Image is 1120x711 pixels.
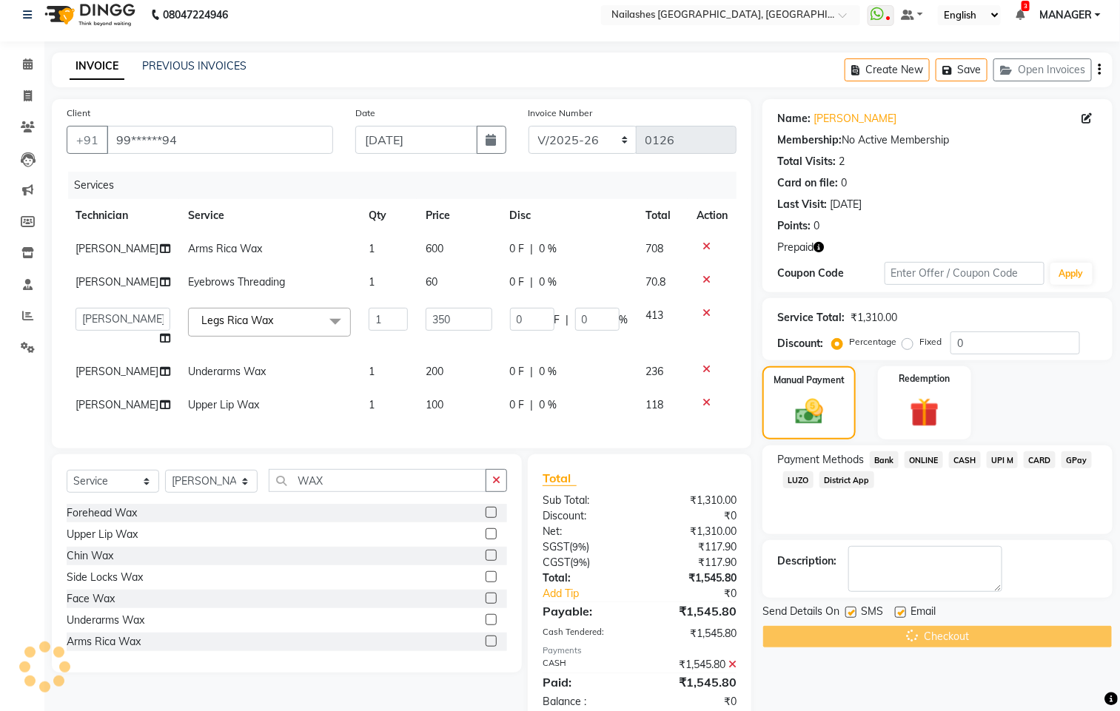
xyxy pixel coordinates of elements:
[67,199,179,232] th: Technician
[67,126,108,154] button: +91
[841,175,847,191] div: 0
[532,524,640,539] div: Net:
[501,199,637,232] th: Disc
[640,539,748,555] div: ₹117.90
[777,132,1098,148] div: No Active Membership
[620,312,628,328] span: %
[949,451,981,468] span: CASH
[107,126,333,154] input: Search by Name/Mobile/Email/Code
[179,199,360,232] th: Service
[870,451,899,468] span: Bank
[540,364,557,380] span: 0 %
[845,58,930,81] button: Create New
[777,111,811,127] div: Name:
[839,154,845,169] div: 2
[70,53,124,80] a: INVOICE
[640,673,748,691] div: ₹1,545.80
[777,553,836,569] div: Description:
[67,107,90,120] label: Client
[1039,7,1092,23] span: MANAGER
[426,365,443,378] span: 200
[777,266,884,281] div: Coupon Code
[1050,263,1093,285] button: Apply
[777,452,864,468] span: Payment Methods
[905,451,943,468] span: ONLINE
[777,310,845,326] div: Service Total:
[369,242,375,255] span: 1
[273,314,280,327] a: x
[532,539,640,555] div: ( )
[540,397,557,413] span: 0 %
[849,335,896,348] label: Percentage
[861,604,883,622] span: SMS
[762,604,839,622] span: Send Details On
[777,240,814,255] span: Prepaid
[640,602,748,620] div: ₹1,545.80
[819,471,874,488] span: District App
[510,397,525,413] span: 0 F
[369,365,375,378] span: 1
[531,241,534,257] span: |
[987,451,1019,468] span: UPI M
[777,175,838,191] div: Card on file:
[67,634,141,650] div: Arms Rica Wax
[188,398,259,411] span: Upper Lip Wax
[814,111,896,127] a: [PERSON_NAME]
[188,242,262,255] span: Arms Rica Wax
[532,555,640,570] div: ( )
[76,365,158,378] span: [PERSON_NAME]
[646,242,664,255] span: 708
[851,310,897,326] div: ₹1,310.00
[532,586,657,602] a: Add Tip
[787,396,832,428] img: _cash.svg
[573,556,587,568] span: 9%
[899,372,950,385] label: Redemption
[360,199,417,232] th: Qty
[510,274,525,290] span: 0 F
[911,604,936,622] span: Email
[426,275,437,289] span: 60
[658,586,748,602] div: ₹0
[417,199,500,232] th: Price
[1022,1,1030,11] span: 3
[688,199,737,232] th: Action
[531,274,534,290] span: |
[269,469,486,492] input: Search or Scan
[543,471,577,486] span: Total
[936,58,987,81] button: Save
[1024,451,1056,468] span: CARD
[531,397,534,413] span: |
[532,570,640,586] div: Total:
[901,394,948,431] img: _gift.svg
[531,364,534,380] span: |
[510,364,525,380] span: 0 F
[532,657,640,673] div: CASH
[993,58,1092,81] button: Open Invoices
[919,335,942,348] label: Fixed
[554,312,560,328] span: F
[1062,451,1092,468] span: GPay
[1016,8,1025,21] a: 3
[830,197,862,212] div: [DATE]
[188,275,285,289] span: Eyebrows Threading
[426,242,443,255] span: 600
[540,274,557,290] span: 0 %
[640,694,748,710] div: ₹0
[885,262,1044,285] input: Enter Offer / Coupon Code
[532,493,640,508] div: Sub Total:
[543,540,569,553] span: SGST
[529,107,593,120] label: Invoice Number
[637,199,688,232] th: Total
[646,398,664,411] span: 118
[67,570,143,585] div: Side Locks Wax
[67,613,144,628] div: Underarms Wax
[640,524,748,539] div: ₹1,310.00
[640,626,748,641] div: ₹1,545.80
[68,172,748,199] div: Services
[640,555,748,570] div: ₹117.90
[532,694,640,710] div: Balance :
[426,398,443,411] span: 100
[76,242,158,255] span: [PERSON_NAME]
[532,508,640,524] div: Discount:
[201,314,273,327] span: Legs Rica Wax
